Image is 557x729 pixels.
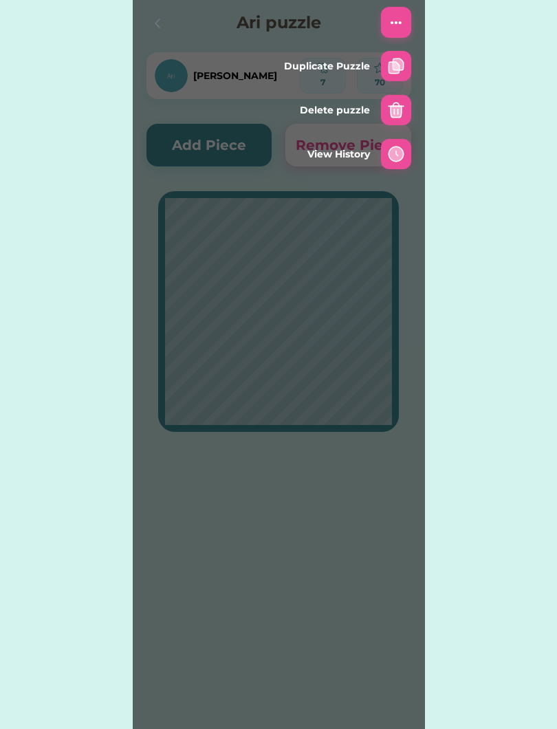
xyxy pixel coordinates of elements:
h4: Ari puzzle [190,10,367,35]
div: Delete puzzle [300,103,370,118]
img: interface-delete-bin-2--remove-delete-empty-bin-trash-garbage.svg [388,102,404,118]
img: interface-time-clock-circle--clock-loading-measure-time-circle.svg [388,146,404,162]
div: View History [307,147,370,162]
div: Duplicate Puzzle [284,59,370,74]
img: Interface-setting-menu-horizontal-circle--navigation-dots-three-circle-button-horizontal-menu.svg [388,14,404,31]
img: Interface-file-double--file-common-double.svg [388,58,404,74]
